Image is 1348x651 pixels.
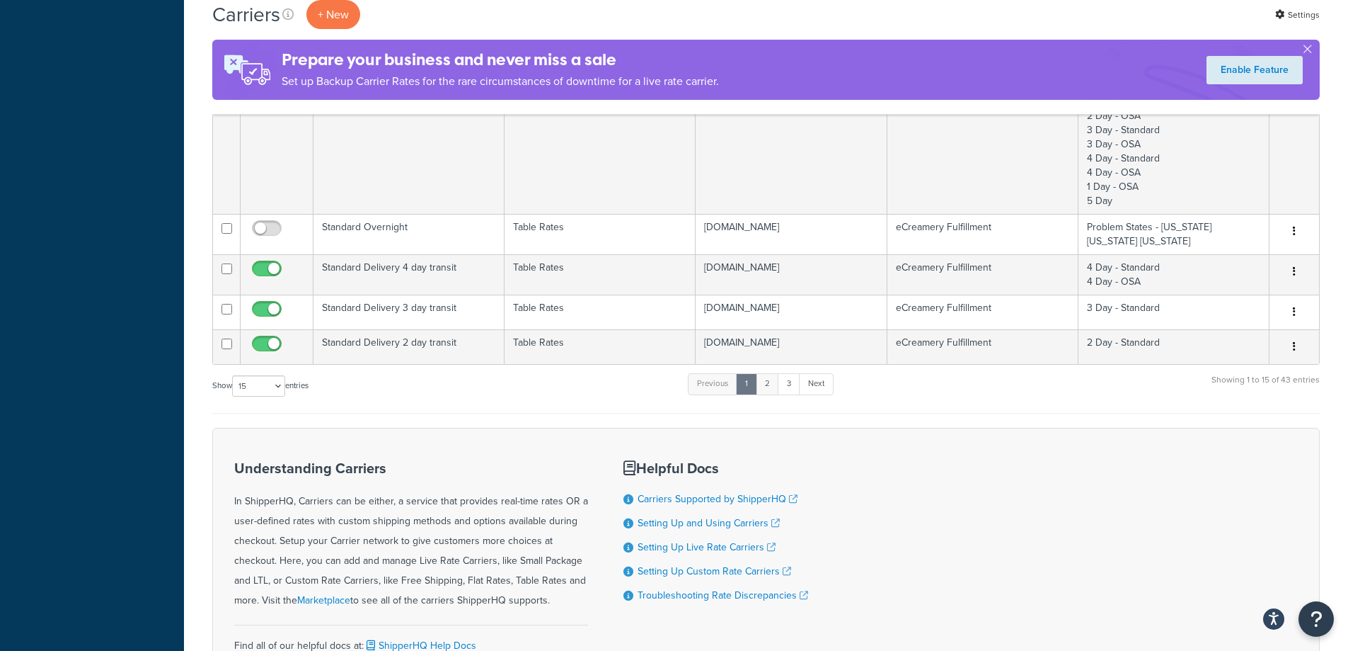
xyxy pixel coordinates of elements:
td: eCreamery Fulfillment [887,214,1078,254]
h1: Carriers [212,1,280,28]
td: [DOMAIN_NAME] [696,60,887,214]
a: Next [799,373,834,395]
td: Standard Delivery 4 day transit [313,254,505,295]
a: Troubleshooting Rate Discrepancies [638,588,808,603]
td: 2 Day - Standard [1078,329,1269,364]
td: Standard Delivery 2 day transit [313,329,505,364]
td: Standard Overnight [313,214,505,254]
td: [DOMAIN_NAME] [696,295,887,329]
select: Showentries [232,375,285,397]
td: Table Rates [505,254,696,295]
a: Marketplace [297,593,350,608]
div: Showing 1 to 15 of 43 entries [1211,372,1320,402]
a: Setting Up Live Rate Carriers [638,540,776,555]
td: [DOMAIN_NAME] [696,329,887,364]
a: 1 [736,373,757,395]
td: Table Rates [505,60,696,214]
img: ad-rules-rateshop-fe6ec290ccb7230408bd80ed9643f0289d75e0ffd9eb532fc0e269fcd187b520.png [212,40,282,100]
a: Previous [688,373,737,395]
a: Settings [1275,5,1320,25]
td: Standard Overnight by 8 pm [313,60,505,214]
a: Enable Feature [1206,56,1303,84]
td: eCreamery Fulfillment [887,254,1078,295]
td: 3 Day - Standard [1078,295,1269,329]
td: Table Rates [505,295,696,329]
label: Show entries [212,375,309,397]
h3: Understanding Carriers [234,460,588,476]
a: 3 [778,373,800,395]
div: In ShipperHQ, Carriers can be either, a service that provides real-time rates OR a user-defined r... [234,460,588,611]
td: eCreamery Fulfillment [887,329,1078,364]
a: 2 [756,373,779,395]
p: Set up Backup Carrier Rates for the rare circumstances of downtime for a live rate carrier. [282,72,719,91]
td: 4 Day - Standard 4 Day - OSA [1078,254,1269,295]
td: Table Rates [505,329,696,364]
td: [DOMAIN_NAME] [696,254,887,295]
h4: Prepare your business and never miss a sale [282,48,719,72]
td: Table Rates [505,214,696,254]
a: Setting Up and Using Carriers [638,516,780,531]
a: Carriers Supported by ShipperHQ [638,492,797,506]
td: Standard Delivery 3 day transit [313,295,505,329]
a: Setting Up Custom Rate Carriers [638,564,791,579]
td: eCreamery Fulfillment [887,295,1078,329]
td: [DOMAIN_NAME] [696,214,887,254]
td: eCreamery Fulfillment [887,60,1078,214]
td: 1 Day - Standard [US_STATE] & [US_STATE] 2 Day - Standard 2 Day - OSA 3 Day - Standard 3 Day - OS... [1078,60,1269,214]
h3: Helpful Docs [623,460,808,476]
button: Open Resource Center [1298,601,1334,637]
td: Problem States - [US_STATE] [US_STATE] [US_STATE] [1078,214,1269,254]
